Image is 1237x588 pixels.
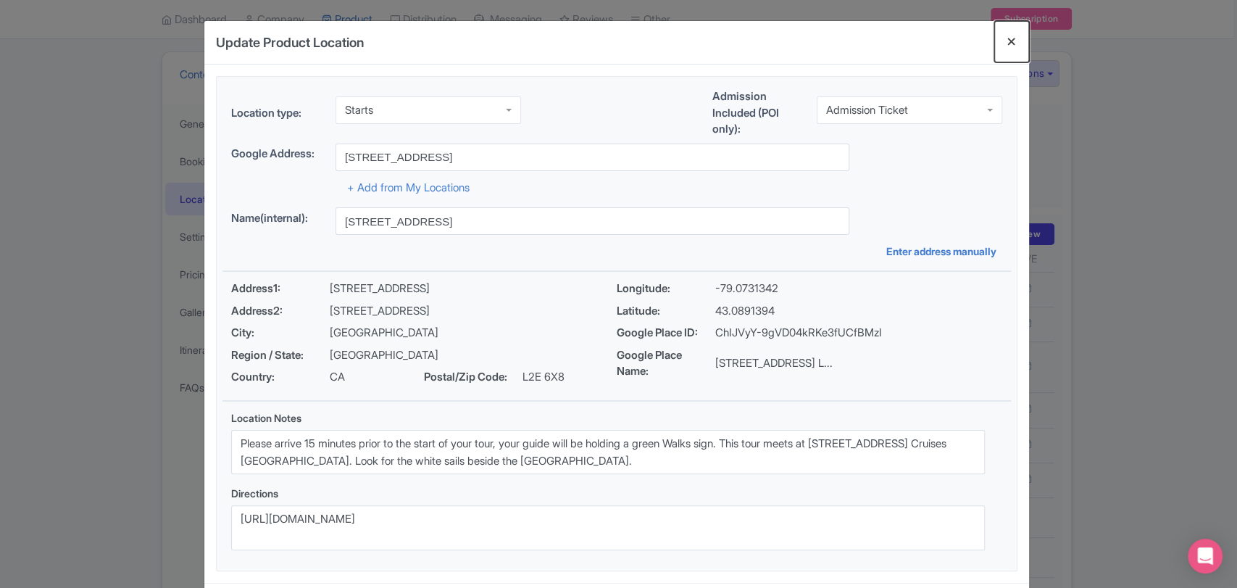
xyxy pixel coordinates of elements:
p: CA [330,369,345,386]
span: Longitude: [617,281,715,297]
h4: Update Product Location [216,33,364,52]
p: [STREET_ADDRESS] L... [715,355,833,372]
label: Name(internal): [231,210,324,227]
label: Admission Included (POI only): [712,88,805,138]
textarea: Please arrive 15 minutes prior to the start of your tour, your guide will be holding a green Walk... [231,430,985,475]
p: ChIJVyY-9gVD04kRKe3fUCfBMzI [715,325,882,341]
span: Postal/Zip Code: [424,369,522,386]
span: City: [231,325,330,341]
a: + Add from My Locations [347,181,470,194]
span: Google Place ID: [617,325,715,341]
p: [GEOGRAPHIC_DATA] [330,347,438,364]
p: [STREET_ADDRESS] [330,281,430,297]
label: Location type: [231,105,324,122]
label: Google Address: [231,146,324,162]
span: Google Place Name: [617,347,715,380]
a: Enter address manually [886,244,1002,259]
span: Country: [231,369,330,386]
p: 43.0891394 [715,303,775,320]
textarea: [URL][DOMAIN_NAME] [231,505,985,550]
p: [GEOGRAPHIC_DATA] [330,325,438,341]
span: Latitude: [617,303,715,320]
span: Directions [231,487,278,500]
div: Open Intercom Messenger [1188,539,1223,573]
p: L2E 6X8 [522,369,565,386]
button: Close [994,21,1029,62]
span: Address2: [231,303,330,320]
p: -79.0731342 [715,281,778,297]
span: Location Notes [231,412,301,424]
span: Region / State: [231,347,330,364]
div: Starts [345,104,373,117]
p: [STREET_ADDRESS] [330,303,430,320]
input: Search address [336,144,849,171]
span: Address1: [231,281,330,297]
div: Admission Ticket [826,104,908,117]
